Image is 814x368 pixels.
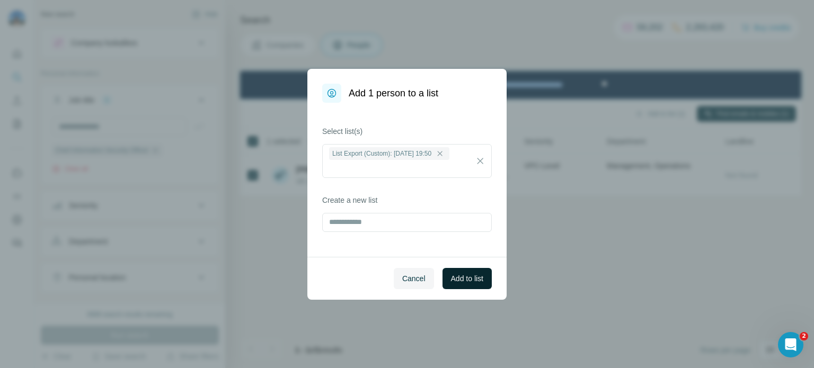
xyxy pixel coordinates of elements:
[329,147,449,160] div: List Export (Custom): [DATE] 19:50
[207,2,353,25] div: Watch our October Product update
[349,86,438,101] h1: Add 1 person to a list
[322,195,492,205] label: Create a new list
[451,273,483,284] span: Add to list
[402,273,426,284] span: Cancel
[322,126,492,137] label: Select list(s)
[778,332,803,357] iframe: Intercom live chat
[394,268,434,289] button: Cancel
[800,332,808,340] span: 2
[443,268,492,289] button: Add to list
